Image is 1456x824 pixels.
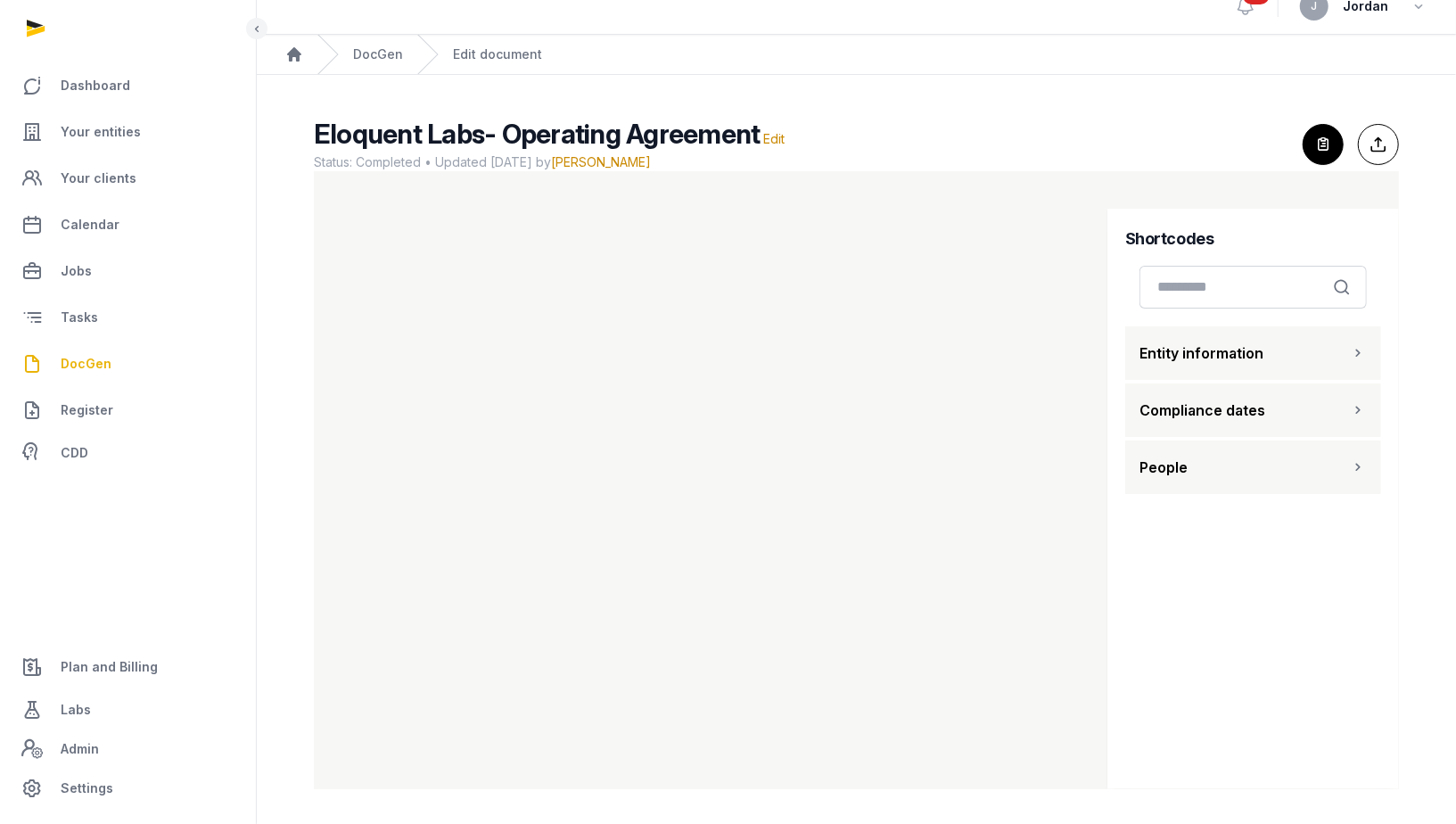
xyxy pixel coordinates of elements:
span: Dashboard [61,75,130,96]
a: Register [14,389,242,432]
span: Eloquent Labs- Operating Agreement [314,118,761,150]
a: DocGen [14,342,242,385]
span: Calendar [61,214,119,235]
span: DocGen [61,353,111,375]
div: Edit document [453,45,542,63]
span: Settings [61,778,113,799]
a: CDD [14,435,242,471]
span: Your entities [61,121,141,143]
nav: Breadcrumb [257,35,1456,75]
a: Settings [14,767,242,810]
a: Your entities [14,111,242,153]
a: Dashboard [14,64,242,107]
span: Compliance dates [1139,400,1265,421]
button: People [1125,441,1381,494]
span: Edit [764,131,786,146]
a: DocGen [353,45,403,63]
a: Plan and Billing [14,646,242,688]
span: Labs [61,699,91,721]
a: Labs [14,688,242,731]
span: Tasks [61,307,98,328]
button: Entity information [1125,326,1381,380]
a: Tasks [14,296,242,339]
button: Compliance dates [1125,383,1381,437]
span: Entity information [1139,342,1263,364]
span: Jobs [61,260,92,282]
a: Admin [14,731,242,767]
span: Admin [61,738,99,760]
span: CDD [61,442,88,464]
span: People [1139,457,1188,478]
span: [PERSON_NAME] [551,154,651,169]
span: Plan and Billing [61,656,158,678]
span: Register [61,400,113,421]
a: Jobs [14,250,242,293]
a: Calendar [14,203,242,246]
a: Your clients [14,157,242,200]
span: Your clients [61,168,136,189]
span: J [1312,1,1318,12]
span: Status: Completed • Updated [DATE] by [314,153,1288,171]
h4: Shortcodes [1125,227,1381,251]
